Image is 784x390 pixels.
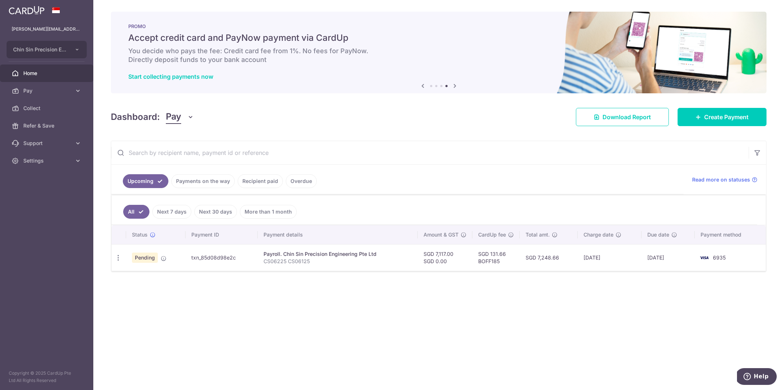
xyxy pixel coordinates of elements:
[23,122,71,129] span: Refer & Save
[692,176,757,183] a: Read more on statuses
[111,110,160,124] h4: Dashboard:
[166,110,194,124] button: Pay
[123,174,168,188] a: Upcoming
[9,6,44,15] img: CardUp
[111,141,749,164] input: Search by recipient name, payment id or reference
[704,113,749,121] span: Create Payment
[166,110,181,124] span: Pay
[602,113,651,121] span: Download Report
[472,244,520,271] td: SGD 131.66 BOFF185
[128,73,213,80] a: Start collecting payments now
[186,225,258,244] th: Payment ID
[186,244,258,271] td: txn_85d08d98e2c
[23,70,71,77] span: Home
[424,231,459,238] span: Amount & GST
[713,254,726,261] span: 6935
[132,253,158,263] span: Pending
[695,225,766,244] th: Payment method
[692,176,750,183] span: Read more on statuses
[171,174,235,188] a: Payments on the way
[258,225,418,244] th: Payment details
[286,174,317,188] a: Overdue
[152,205,191,219] a: Next 7 days
[132,231,148,238] span: Status
[128,32,749,44] h5: Accept credit card and PayNow payment via CardUp
[647,231,669,238] span: Due date
[576,108,669,126] a: Download Report
[697,253,711,262] img: Bank Card
[641,244,695,271] td: [DATE]
[23,105,71,112] span: Collect
[737,368,777,386] iframe: Opens a widget where you can find more information
[23,157,71,164] span: Settings
[526,231,550,238] span: Total amt.
[584,231,613,238] span: Charge date
[238,174,283,188] a: Recipient paid
[23,140,71,147] span: Support
[7,41,87,58] button: Chin Sin Precision Engineering Pte Ltd
[678,108,767,126] a: Create Payment
[478,231,506,238] span: CardUp fee
[264,258,412,265] p: CS06225 CS06125
[12,26,82,33] p: [PERSON_NAME][EMAIL_ADDRESS][DOMAIN_NAME]
[111,12,767,93] img: paynow Banner
[128,47,749,64] h6: You decide who pays the fee: Credit card fee from 1%. No fees for PayNow. Directly deposit funds ...
[240,205,297,219] a: More than 1 month
[194,205,237,219] a: Next 30 days
[264,250,412,258] div: Payroll. Chin Sin Precision Engineering Pte Ltd
[578,244,641,271] td: [DATE]
[128,23,749,29] p: PROMO
[123,205,149,219] a: All
[520,244,578,271] td: SGD 7,248.66
[13,46,67,53] span: Chin Sin Precision Engineering Pte Ltd
[23,87,71,94] span: Pay
[418,244,472,271] td: SGD 7,117.00 SGD 0.00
